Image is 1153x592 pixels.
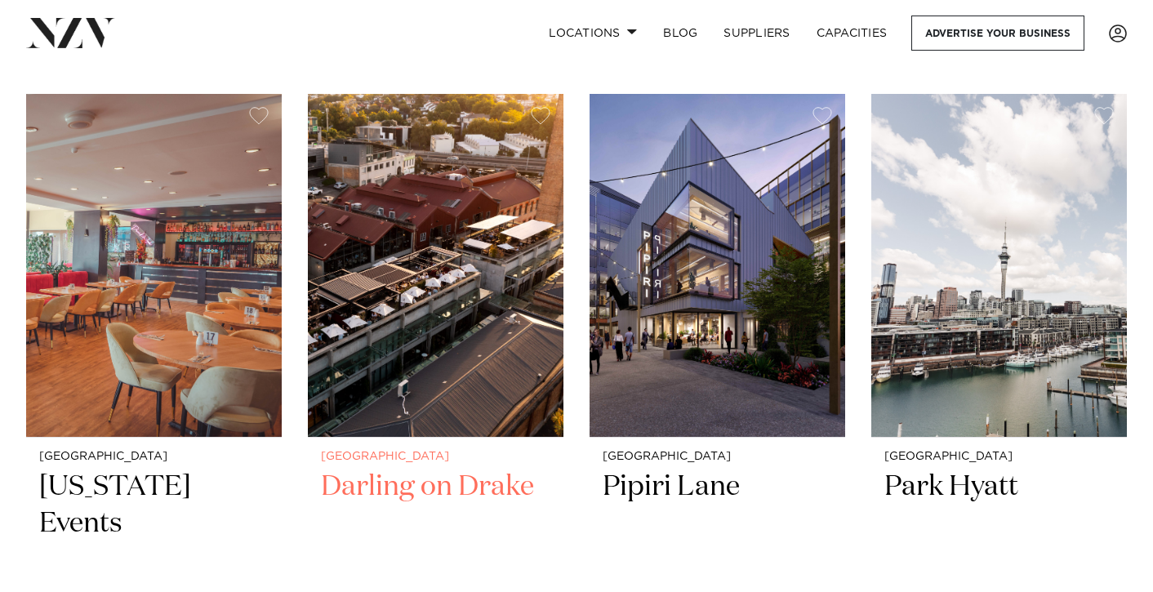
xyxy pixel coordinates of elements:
[911,16,1084,51] a: Advertise your business
[804,16,901,51] a: Capacities
[884,469,1114,579] h2: Park Hyatt
[603,469,832,579] h2: Pipiri Lane
[321,469,550,579] h2: Darling on Drake
[536,16,650,51] a: Locations
[884,451,1114,463] small: [GEOGRAPHIC_DATA]
[39,451,269,463] small: [GEOGRAPHIC_DATA]
[39,469,269,579] h2: [US_STATE] Events
[26,18,115,47] img: nzv-logo.png
[710,16,803,51] a: SUPPLIERS
[26,94,282,437] img: Dining area at Texas Events in Auckland
[308,94,563,437] img: Aerial view of Darling on Drake
[650,16,710,51] a: BLOG
[603,451,832,463] small: [GEOGRAPHIC_DATA]
[321,451,550,463] small: [GEOGRAPHIC_DATA]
